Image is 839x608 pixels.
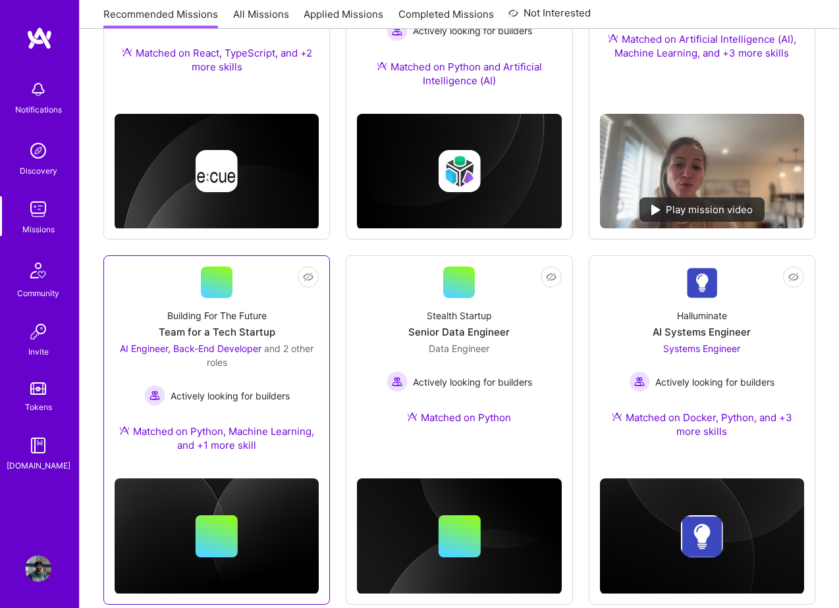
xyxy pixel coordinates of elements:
[357,60,561,88] div: Matched on Python and Artificial Intelligence (AI)
[600,411,804,438] div: Matched on Docker, Python, and +3 more skills
[629,371,650,392] img: Actively looking for builders
[115,46,319,74] div: Matched on React, TypeScript, and +2 more skills
[103,7,218,29] a: Recommended Missions
[25,432,51,459] img: guide book
[25,76,51,103] img: bell
[30,382,46,395] img: tokens
[122,47,132,57] img: Ateam Purple Icon
[600,114,804,229] img: No Mission
[171,389,290,403] span: Actively looking for builders
[115,266,319,468] a: Building For The FutureTeam for a Tech StartupAI Engineer, Back-End Developer and 2 other rolesAc...
[115,478,319,594] img: cover
[427,309,492,322] div: Stealth Startup
[167,309,267,322] div: Building For The Future
[407,411,418,422] img: Ateam Purple Icon
[144,385,165,406] img: Actively looking for builders
[546,272,556,282] i: icon EyeClosed
[663,343,740,354] span: Systems Engineer
[159,325,275,339] div: Team for a Tech Startup
[398,7,494,29] a: Completed Missions
[357,478,561,594] img: cover
[25,400,52,414] div: Tokens
[115,424,319,452] div: Matched on Python, Machine Learning, and +1 more skill
[413,24,532,38] span: Actively looking for builders
[20,164,57,178] div: Discovery
[429,343,489,354] span: Data Engineer
[26,26,53,50] img: logo
[303,272,313,282] i: icon EyeClosed
[387,371,408,392] img: Actively looking for builders
[25,555,51,582] img: User Avatar
[677,309,727,322] div: Halluminate
[25,196,51,222] img: teamwork
[22,555,55,582] a: User Avatar
[651,205,661,215] img: play
[413,375,532,389] span: Actively looking for builders
[22,255,54,286] img: Community
[17,286,59,300] div: Community
[600,32,804,60] div: Matched on Artificial Intelligence (AI), Machine Learning, and +3 more skills
[600,478,804,594] img: cover
[119,425,130,436] img: Ateam Purple Icon
[612,411,622,422] img: Ateam Purple Icon
[408,325,510,339] div: Senior Data Engineer
[7,459,70,472] div: [DOMAIN_NAME]
[25,138,51,164] img: discovery
[115,114,319,230] img: cover
[600,266,804,454] a: Company LogoHalluminateAI Systems EngineerSystems Engineer Actively looking for buildersActively ...
[608,33,618,43] img: Ateam Purple Icon
[25,318,51,345] img: Invite
[15,103,62,116] div: Notifications
[357,114,561,230] img: cover
[407,411,511,424] div: Matched on Python
[508,5,591,29] a: Not Interested
[357,266,561,440] a: Stealth StartupSenior Data EngineerData Engineer Actively looking for buildersActively looking fo...
[788,272,799,282] i: icon EyeClosed
[653,325,751,339] div: AI Systems Engineer
[377,61,387,71] img: Ateam Purple Icon
[686,267,718,298] img: Company Logo
[28,345,49,359] div: Invite
[120,343,261,354] span: AI Engineer, Back-End Developer
[438,150,480,192] img: Company logo
[196,150,238,192] img: Company logo
[387,20,408,41] img: Actively looking for builders
[304,7,383,29] a: Applied Missions
[233,7,289,29] a: All Missions
[681,515,723,557] img: Company logo
[655,375,774,389] span: Actively looking for builders
[639,197,765,222] div: Play mission video
[22,222,55,236] div: Missions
